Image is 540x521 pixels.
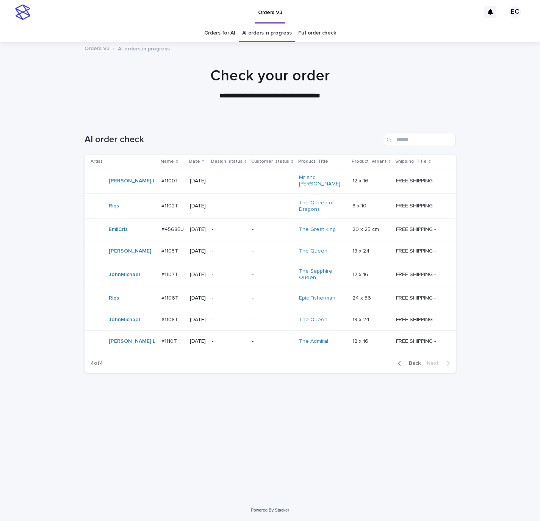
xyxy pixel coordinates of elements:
tr: JohnMichael #1108T#1108T [DATE]--The Queen 18 x 2418 x 24 FREE SHIPPING - preview in 1-2 business... [85,309,456,330]
p: - [252,226,293,233]
p: FREE SHIPPING - preview in 1-2 business days, after your approval delivery will take 5-10 b.d. [396,293,445,301]
a: The Admiral [299,338,328,345]
p: 20 x 25 cm [352,225,380,233]
p: - [252,338,293,345]
p: 24 x 36 [352,293,373,301]
p: - [252,295,293,301]
p: [DATE] [190,271,206,278]
img: stacker-logo-s-only.png [15,5,30,20]
h1: AI order check [85,134,381,145]
p: FREE SHIPPING - preview in 1-2 business days, after your approval delivery will take 5-10 b.d. [396,315,445,323]
h1: Check your order [85,67,456,85]
p: - [212,178,246,184]
p: Name [161,157,174,166]
a: [PERSON_NAME] L [109,178,155,184]
p: [DATE] [190,317,206,323]
p: - [252,178,293,184]
p: Shipping_Title [395,157,427,166]
p: Product_Variant [352,157,387,166]
a: Epic Fisherman [299,295,335,301]
a: AI orders in progress [242,24,292,42]
a: EmilCris [109,226,128,233]
p: #1108T [161,315,180,323]
p: - [212,203,246,209]
a: Full order check [298,24,336,42]
p: 8 x 10 [352,201,368,209]
p: #1100T [161,176,180,184]
a: JohnMichael [109,271,140,278]
button: Back [392,360,424,367]
p: 12 x 16 [352,176,370,184]
p: - [252,271,293,278]
p: - [212,295,246,301]
tr: Riqs #1102T#1102T [DATE]--The Queen of Dragons 8 x 108 x 10 FREE SHIPPING - preview in 1-2 busine... [85,193,456,219]
p: FREE SHIPPING - preview in 1-2 business days, after your approval delivery will take 5-10 b.d. [396,176,445,184]
a: JohnMichael [109,317,140,323]
a: Riqs [109,295,119,301]
p: FREE SHIPPING - preview in 1-2 business days, after your approval delivery will take 5-10 b.d. [396,246,445,254]
p: #1105T [161,246,180,254]
p: 12 x 16 [352,337,370,345]
p: - [252,203,293,209]
p: [DATE] [190,295,206,301]
p: [DATE] [190,248,206,254]
p: - [212,317,246,323]
p: #4568EU [161,225,185,233]
p: [DATE] [190,338,206,345]
a: The Queen [299,317,327,323]
tr: JohnMichael #1107T#1107T [DATE]--The Sapphire Queen 12 x 1612 x 16 FREE SHIPPING - preview in 1-2... [85,262,456,287]
a: [PERSON_NAME] L [109,338,155,345]
p: [DATE] [190,226,206,233]
p: 12 x 16 [352,270,370,278]
p: FREE SHIPPING - preview in 1-2 business days, after your approval delivery will take 6-10 busines... [396,225,445,233]
p: Product_Title [298,157,328,166]
p: - [252,248,293,254]
p: Design_status [211,157,243,166]
p: #1102T [161,201,180,209]
a: Mr and [PERSON_NAME] [299,174,346,187]
a: The Sapphire Queen [299,268,346,281]
a: Orders for AI [204,24,235,42]
div: EC [509,6,521,18]
tr: EmilCris #4568EU#4568EU [DATE]--The Great King 20 x 25 cm20 x 25 cm FREE SHIPPING - preview in 1-... [85,219,456,240]
p: [DATE] [190,203,206,209]
span: Back [404,361,421,366]
a: Powered By Stacker [251,508,289,512]
tr: [PERSON_NAME] #1105T#1105T [DATE]--The Queen 18 x 2418 x 24 FREE SHIPPING - preview in 1-2 busine... [85,240,456,262]
p: [DATE] [190,178,206,184]
p: - [212,338,246,345]
tr: Riqs #1106T#1106T [DATE]--Epic Fisherman 24 x 3624 x 36 FREE SHIPPING - preview in 1-2 business d... [85,287,456,309]
p: 18 x 24 [352,246,371,254]
tr: [PERSON_NAME] L #1100T#1100T [DATE]--Mr and [PERSON_NAME] 12 x 1612 x 16 FREE SHIPPING - preview ... [85,168,456,194]
span: Next [427,361,443,366]
a: Riqs [109,203,119,209]
p: 4 of 4 [85,354,109,373]
p: #1110T [161,337,178,345]
p: - [252,317,293,323]
a: [PERSON_NAME] [109,248,151,254]
p: FREE SHIPPING - preview in 1-2 business days, after your approval delivery will take 5-10 b.d. [396,201,445,209]
a: The Queen of Dragons [299,200,346,213]
p: AI orders in progress [118,44,170,52]
input: Search [384,134,456,146]
p: FREE SHIPPING - preview in 1-2 business days, after your approval delivery will take 5-10 b.d. [396,270,445,278]
a: Orders V3 [85,44,110,52]
p: - [212,226,246,233]
p: - [212,248,246,254]
p: FREE SHIPPING - preview in 1-2 business days, after your approval delivery will take 5-10 b.d. [396,337,445,345]
p: Artist [91,157,102,166]
a: The Great King [299,226,336,233]
a: The Queen [299,248,327,254]
tr: [PERSON_NAME] L #1110T#1110T [DATE]--The Admiral 12 x 1612 x 16 FREE SHIPPING - preview in 1-2 bu... [85,330,456,352]
p: #1106T [161,293,180,301]
p: Customer_status [251,157,289,166]
p: #1107T [161,270,180,278]
p: Date [189,157,200,166]
p: 18 x 24 [352,315,371,323]
button: Next [424,360,456,367]
p: - [212,271,246,278]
